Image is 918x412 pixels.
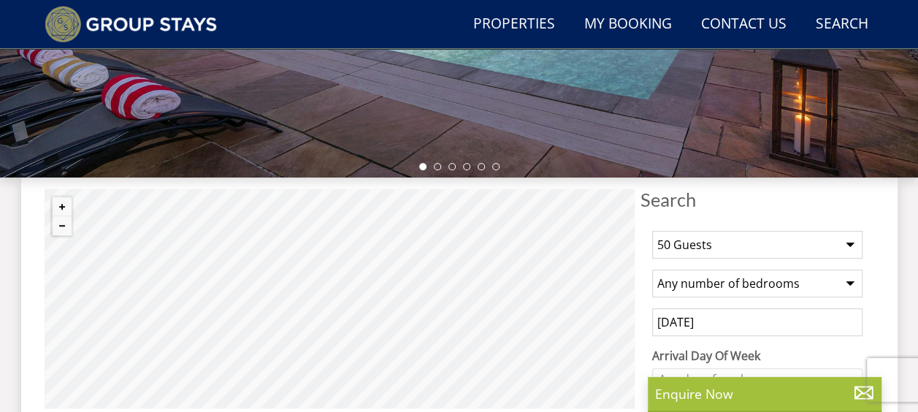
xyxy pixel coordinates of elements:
[655,371,844,387] div: Any day of week
[467,8,561,41] a: Properties
[45,6,218,42] img: Group Stays
[640,189,874,210] span: Search
[53,197,72,216] button: Zoom in
[652,368,862,390] div: Combobox
[45,189,635,408] canvas: Map
[652,347,862,365] label: Arrival Day Of Week
[810,8,874,41] a: Search
[655,384,874,403] p: Enquire Now
[578,8,678,41] a: My Booking
[53,216,72,235] button: Zoom out
[695,8,792,41] a: Contact Us
[652,308,862,336] input: Arrival Date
